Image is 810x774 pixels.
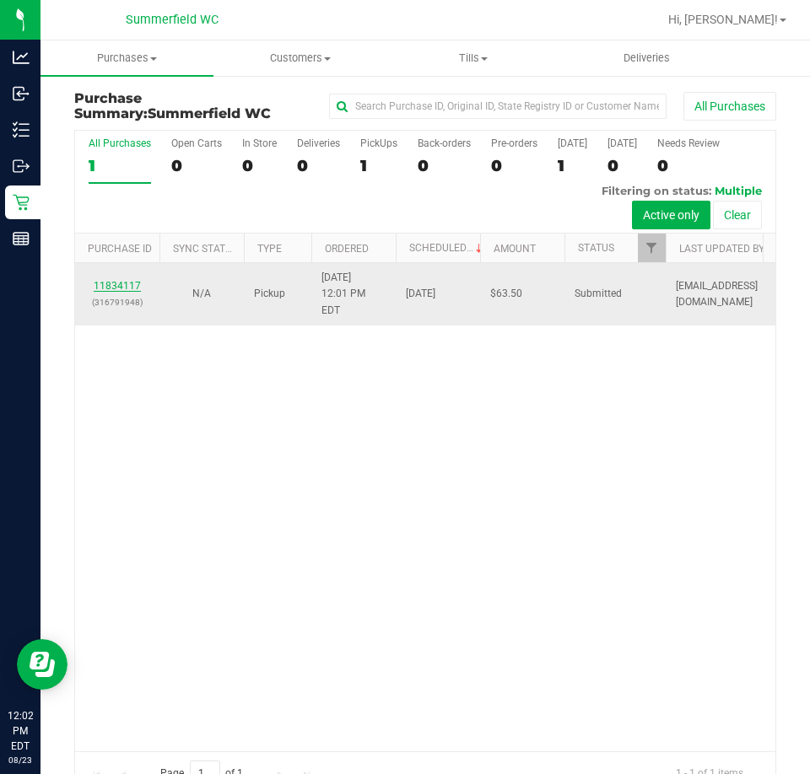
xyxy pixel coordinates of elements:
span: Purchases [40,51,213,66]
div: 1 [89,156,151,175]
button: Clear [713,201,762,229]
div: Back-orders [418,137,471,149]
inline-svg: Inventory [13,121,30,138]
iframe: Resource center [17,639,67,690]
p: 08/23 [8,754,33,766]
span: [DATE] 12:01 PM EDT [321,270,386,319]
div: 0 [418,156,471,175]
span: Pickup [254,286,285,302]
div: [DATE] [558,137,587,149]
a: Status [578,242,614,254]
inline-svg: Inbound [13,85,30,102]
inline-svg: Retail [13,194,30,211]
div: 1 [360,156,397,175]
span: Tills [387,51,559,66]
a: Ordered [325,243,369,255]
a: Type [257,243,282,255]
div: Open Carts [171,137,222,149]
a: Customers [213,40,386,76]
a: Scheduled [409,242,486,254]
button: N/A [192,286,211,302]
div: 0 [297,156,340,175]
button: All Purchases [683,92,776,121]
a: Purchases [40,40,213,76]
inline-svg: Analytics [13,49,30,66]
div: Needs Review [657,137,720,149]
a: Purchase ID [88,243,152,255]
span: $63.50 [490,286,522,302]
a: Tills [386,40,559,76]
inline-svg: Reports [13,230,30,247]
div: All Purchases [89,137,151,149]
a: Filter [638,234,666,262]
div: 0 [242,156,277,175]
div: Deliveries [297,137,340,149]
div: 0 [607,156,637,175]
p: 12:02 PM EDT [8,708,33,754]
div: 1 [558,156,587,175]
a: Amount [494,243,536,255]
div: In Store [242,137,277,149]
p: (316791948) [85,294,149,310]
div: [DATE] [607,137,637,149]
h3: Purchase Summary: [74,91,308,121]
span: [DATE] [406,286,435,302]
span: Filtering on status: [602,184,711,197]
a: Last Updated By [679,243,764,255]
div: Pre-orders [491,137,537,149]
span: Customers [214,51,386,66]
div: 0 [171,156,222,175]
a: Deliveries [560,40,733,76]
span: Hi, [PERSON_NAME]! [668,13,778,26]
a: 11834117 [94,280,141,292]
button: Active only [632,201,710,229]
span: Not Applicable [192,288,211,299]
div: 0 [657,156,720,175]
div: PickUps [360,137,397,149]
span: Submitted [575,286,622,302]
span: Summerfield WC [126,13,219,27]
a: Sync Status [173,243,238,255]
span: Deliveries [601,51,693,66]
inline-svg: Outbound [13,158,30,175]
span: Summerfield WC [148,105,271,121]
div: 0 [491,156,537,175]
input: Search Purchase ID, Original ID, State Registry ID or Customer Name... [329,94,667,119]
span: Multiple [715,184,762,197]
